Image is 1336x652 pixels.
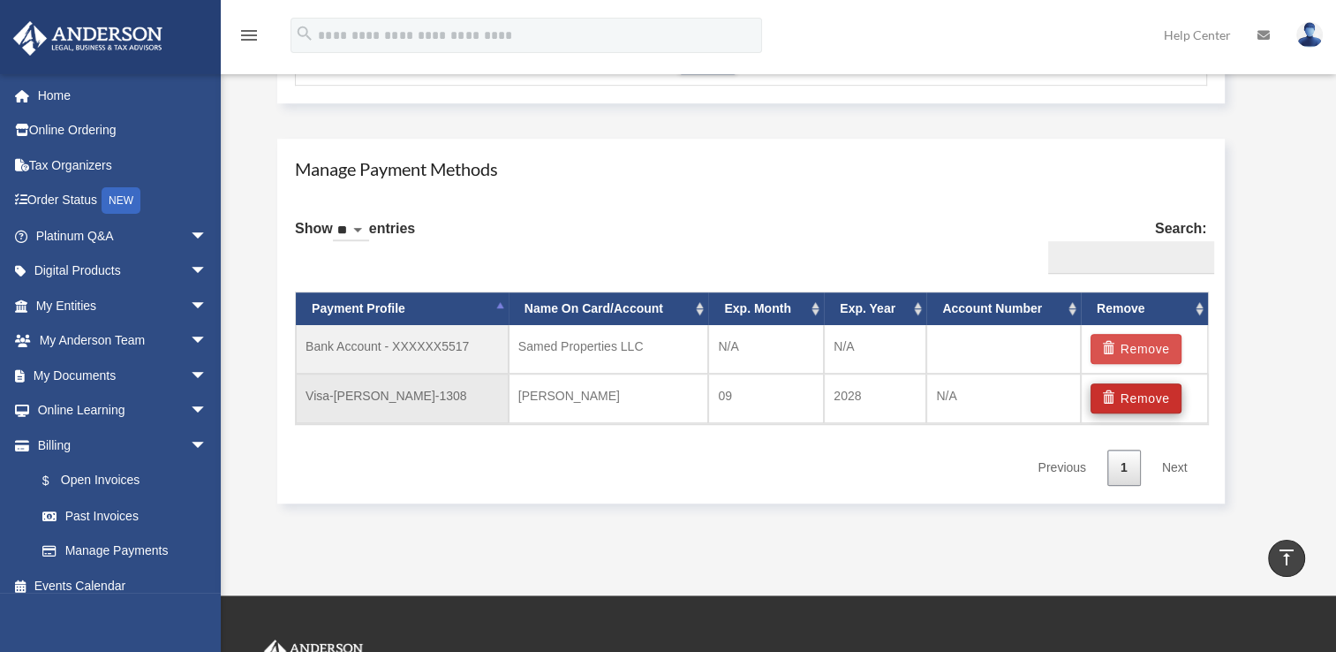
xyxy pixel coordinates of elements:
a: My Entitiesarrow_drop_down [12,288,234,323]
label: Search: [1041,216,1207,275]
label: Show entries [295,216,415,259]
td: Samed Properties LLC [509,325,709,374]
a: $Open Invoices [25,463,234,499]
th: Name On Card/Account: activate to sort column ascending [509,292,709,325]
td: Visa-[PERSON_NAME]-1308 [296,374,509,423]
span: arrow_drop_down [190,323,225,360]
td: 09 [708,374,824,423]
span: arrow_drop_down [190,428,225,464]
span: arrow_drop_down [190,358,225,394]
span: $ [52,470,61,492]
th: Account Number: activate to sort column ascending [926,292,1081,325]
td: 2028 [824,374,926,423]
a: Online Learningarrow_drop_down [12,393,234,428]
a: Platinum Q&Aarrow_drop_down [12,218,234,254]
th: Remove: activate to sort column ascending [1081,292,1208,325]
i: menu [238,25,260,46]
img: User Pic [1296,22,1323,48]
a: Manage Payments [25,534,225,569]
a: Events Calendar [12,568,234,603]
a: menu [238,31,260,46]
select: Showentries [333,221,369,241]
i: vertical_align_top [1276,547,1297,568]
span: arrow_drop_down [190,393,225,429]
div: NEW [102,187,140,214]
span: arrow_drop_down [190,254,225,290]
a: Tax Organizers [12,148,234,183]
button: Remove [1091,334,1181,364]
span: arrow_drop_down [190,288,225,324]
td: Bank Account - XXXXXX5517 [296,325,509,374]
img: Anderson Advisors Platinum Portal [8,21,168,56]
td: N/A [824,325,926,374]
a: vertical_align_top [1268,540,1305,577]
th: Exp. Month: activate to sort column ascending [708,292,824,325]
a: 1 [1107,450,1141,486]
a: Next [1149,450,1201,486]
span: arrow_drop_down [190,218,225,254]
td: N/A [708,325,824,374]
a: Past Invoices [25,498,234,534]
td: [PERSON_NAME] [509,374,709,423]
a: Order StatusNEW [12,183,234,219]
input: Search: [1048,241,1214,275]
a: Billingarrow_drop_down [12,428,234,463]
a: Home [12,78,234,113]
a: My Documentsarrow_drop_down [12,358,234,393]
th: Exp. Year: activate to sort column ascending [824,292,926,325]
a: My Anderson Teamarrow_drop_down [12,323,234,359]
h4: Manage Payment Methods [295,156,1207,181]
i: search [295,24,314,43]
a: Online Ordering [12,113,234,148]
td: N/A [926,374,1081,423]
a: Digital Productsarrow_drop_down [12,254,234,289]
th: Payment Profile: activate to sort column descending [296,292,509,325]
a: Previous [1024,450,1098,486]
button: Remove [1091,383,1181,413]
